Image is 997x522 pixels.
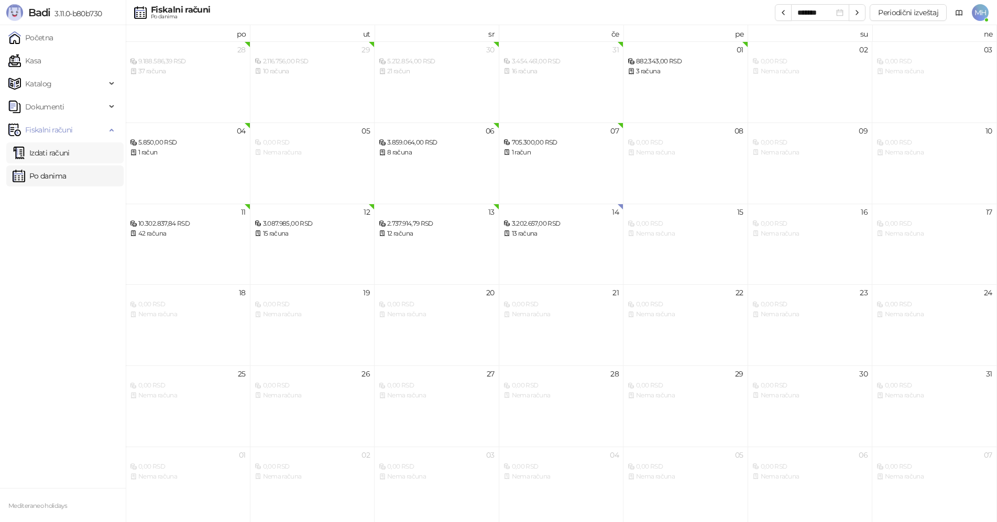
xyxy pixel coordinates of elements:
div: 0,00 RSD [877,381,992,391]
div: 30 [486,46,495,53]
td: 2025-07-28 [126,41,250,123]
div: 2.737.914,79 RSD [379,219,495,229]
div: 04 [237,127,246,135]
div: 05 [735,451,743,459]
div: 882.343,00 RSD [628,57,743,66]
div: Nema računa [503,309,619,319]
div: 20 [486,289,495,296]
div: Nema računa [752,66,868,76]
div: 24 [984,289,992,296]
td: 2025-08-29 [623,365,748,447]
div: Nema računa [752,309,868,319]
div: 0,00 RSD [503,462,619,472]
td: 2025-08-26 [250,365,375,447]
th: pe [623,25,748,41]
div: 3.454.461,00 RSD [503,57,619,66]
div: 02 [361,451,370,459]
div: 14 [612,208,619,216]
div: Nema računa [255,472,370,482]
div: 9.188.586,39 RSD [130,57,246,66]
a: Početna [8,27,53,48]
div: Nema računa [752,391,868,401]
div: Nema računa [628,391,743,401]
div: 1 račun [130,148,246,158]
div: 0,00 RSD [628,299,743,309]
div: 3 računa [628,66,743,76]
div: 06 [486,127,495,135]
div: 22 [736,289,743,296]
span: MH [972,4,989,21]
span: 3.11.0-b80b730 [50,9,102,18]
div: 3.859.064,00 RSD [379,138,495,148]
td: 2025-08-28 [499,365,624,447]
div: 02 [859,46,868,53]
div: 0,00 RSD [130,299,246,309]
div: 04 [610,451,619,459]
div: 03 [984,46,992,53]
td: 2025-08-02 [748,41,873,123]
div: 10 računa [255,66,370,76]
td: 2025-08-07 [499,123,624,204]
td: 2025-08-30 [748,365,873,447]
div: 15 računa [255,229,370,239]
div: 10.302.837,84 RSD [130,219,246,229]
div: Nema računa [255,309,370,319]
div: Nema računa [628,472,743,482]
td: 2025-08-11 [126,204,250,285]
div: 30 [859,370,868,377]
div: 3.087.985,00 RSD [255,219,370,229]
div: 28 [610,370,619,377]
td: 2025-08-08 [623,123,748,204]
div: 0,00 RSD [628,381,743,391]
div: 0,00 RSD [628,462,743,472]
div: 07 [984,451,992,459]
td: 2025-08-24 [872,284,997,365]
td: 2025-08-19 [250,284,375,365]
div: 0,00 RSD [379,299,495,309]
div: 0,00 RSD [130,462,246,472]
div: 29 [361,46,370,53]
button: Periodični izveštaj [870,4,947,21]
div: 06 [859,451,868,459]
div: Nema računa [877,148,992,158]
div: 01 [239,451,246,459]
div: Nema računa [877,472,992,482]
div: 0,00 RSD [130,381,246,391]
td: 2025-07-31 [499,41,624,123]
div: 5.850,00 RSD [130,138,246,148]
span: Dokumenti [25,96,64,117]
td: 2025-08-06 [375,123,499,204]
div: Nema računa [130,391,246,401]
td: 2025-08-25 [126,365,250,447]
div: 8 računa [379,148,495,158]
div: 18 [239,289,246,296]
div: 16 [861,208,868,216]
div: 09 [859,127,868,135]
div: 42 računa [130,229,246,239]
div: 0,00 RSD [503,299,619,309]
td: 2025-08-18 [126,284,250,365]
td: 2025-08-17 [872,204,997,285]
div: Nema računa [877,391,992,401]
div: 0,00 RSD [877,299,992,309]
div: 26 [361,370,370,377]
div: Nema računa [877,66,992,76]
div: Nema računa [379,391,495,401]
div: 0,00 RSD [752,462,868,472]
div: 05 [361,127,370,135]
td: 2025-08-15 [623,204,748,285]
td: 2025-08-27 [375,365,499,447]
div: Nema računa [503,391,619,401]
div: 0,00 RSD [752,138,868,148]
div: Nema računa [877,309,992,319]
div: 17 [986,208,992,216]
div: 2.116.756,00 RSD [255,57,370,66]
div: Nema računa [503,472,619,482]
div: 0,00 RSD [503,381,619,391]
div: 19 [363,289,370,296]
div: 0,00 RSD [752,381,868,391]
div: 705.300,00 RSD [503,138,619,148]
div: 5.212.854,00 RSD [379,57,495,66]
div: 0,00 RSD [752,219,868,229]
div: Nema računa [628,148,743,158]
